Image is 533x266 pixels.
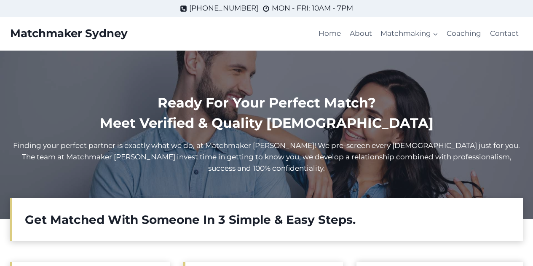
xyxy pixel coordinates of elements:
a: Coaching [442,24,485,44]
nav: Primary [314,24,523,44]
a: [PHONE_NUMBER] [180,3,258,14]
a: Home [314,24,345,44]
span: Matchmaking [380,28,438,39]
h1: Ready For Your Perfect Match? Meet Verified & Quality [DEMOGRAPHIC_DATA] [10,93,523,133]
a: Matchmaker Sydney [10,27,128,40]
p: Finding your perfect partner is exactly what we do, at Matchmaker [PERSON_NAME]! We pre-screen ev... [10,140,523,175]
span: MON - FRI: 10AM - 7PM [272,3,353,14]
a: About [346,24,376,44]
a: Contact [486,24,523,44]
a: Matchmaking [376,24,442,44]
span: [PHONE_NUMBER] [189,3,258,14]
h2: Get Matched With Someone In 3 Simple & Easy Steps.​ [25,211,510,228]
